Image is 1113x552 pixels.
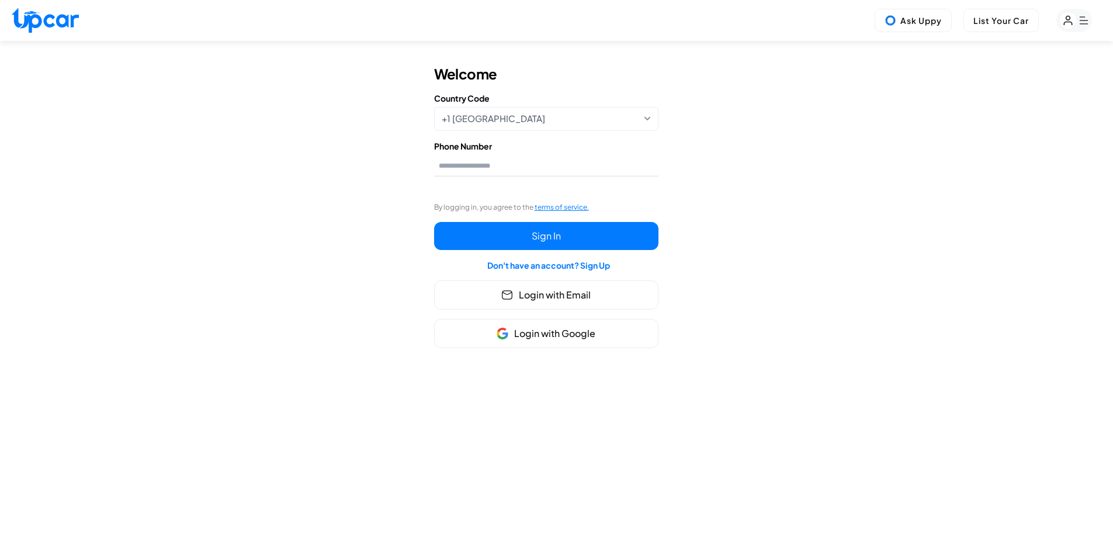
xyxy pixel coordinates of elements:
img: Email Icon [501,289,513,301]
img: Upcar Logo [12,8,79,33]
label: Phone Number [434,140,658,152]
span: Login with Email [519,288,591,302]
button: Sign In [434,222,658,250]
span: +1 [GEOGRAPHIC_DATA] [442,112,545,126]
button: Ask Uppy [875,9,952,32]
img: Uppy [885,15,896,26]
span: terms of service. [535,203,589,211]
span: Login with Google [514,327,595,341]
button: List Your Car [963,9,1039,32]
label: By logging in, you agree to the [434,202,589,213]
a: Don't have an account? Sign Up [487,260,610,270]
label: Country Code [434,92,658,105]
button: Login with Email [434,280,658,310]
button: Login with Google [434,319,658,348]
h3: Welcome [434,64,497,83]
img: Google Icon [497,328,508,339]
